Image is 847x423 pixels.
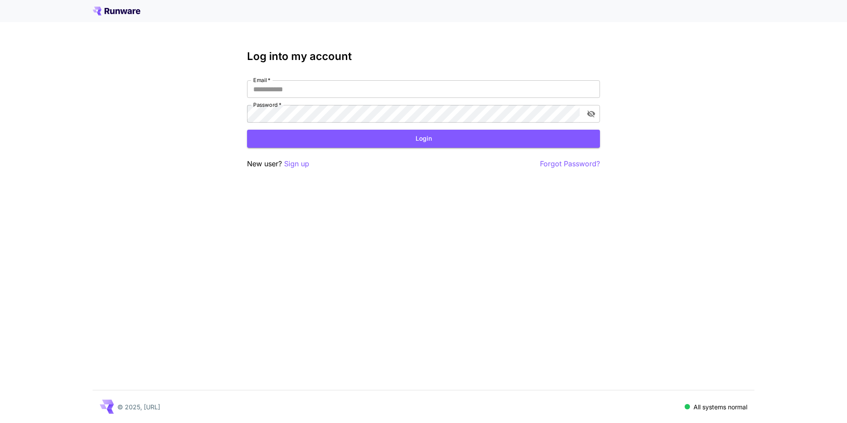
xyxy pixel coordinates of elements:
button: Forgot Password? [540,158,600,169]
button: toggle password visibility [583,106,599,122]
label: Password [253,101,281,109]
h3: Log into my account [247,50,600,63]
label: Email [253,76,270,84]
button: Sign up [284,158,309,169]
p: New user? [247,158,309,169]
button: Login [247,130,600,148]
p: © 2025, [URL] [117,402,160,412]
p: All systems normal [693,402,747,412]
